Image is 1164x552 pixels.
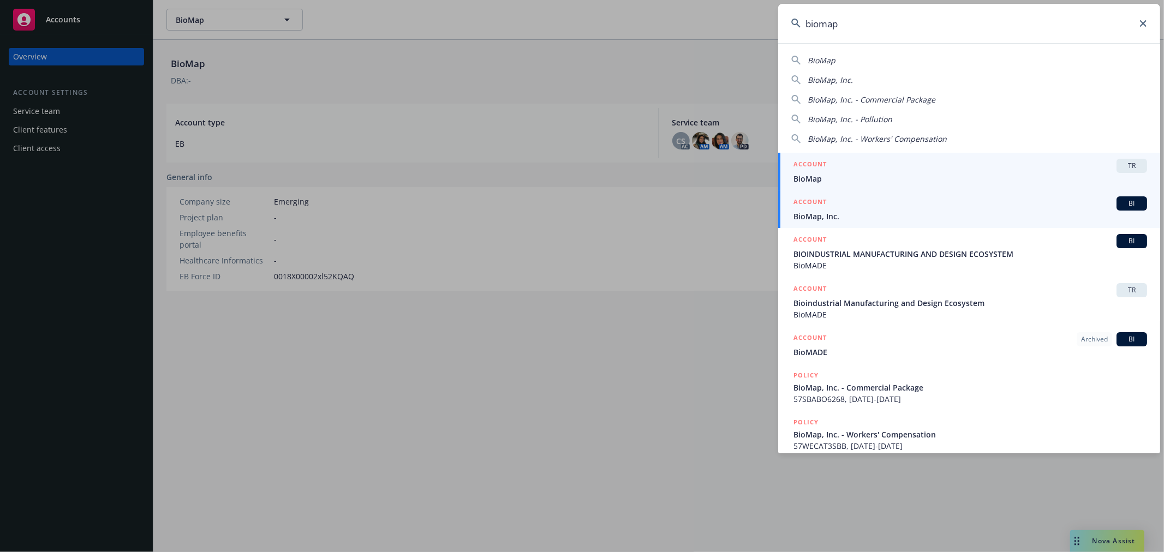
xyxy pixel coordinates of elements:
[793,370,819,381] h5: POLICY
[808,55,835,65] span: BioMap
[1121,199,1143,208] span: BI
[793,332,827,345] h5: ACCOUNT
[1121,334,1143,344] span: BI
[778,277,1160,326] a: ACCOUNTTRBioindustrial Manufacturing and Design EcosystemBioMADE
[793,346,1147,358] span: BioMADE
[793,196,827,209] h5: ACCOUNT
[793,393,1147,405] span: 57SBABO6268, [DATE]-[DATE]
[778,411,1160,458] a: POLICYBioMap, Inc. - Workers' Compensation57WECAT3SBB, [DATE]-[DATE]
[793,159,827,172] h5: ACCOUNT
[808,114,892,124] span: BioMap, Inc. - Pollution
[808,75,853,85] span: BioMap, Inc.
[778,326,1160,364] a: ACCOUNTArchivedBIBioMADE
[808,94,935,105] span: BioMap, Inc. - Commercial Package
[793,234,827,247] h5: ACCOUNT
[778,190,1160,228] a: ACCOUNTBIBioMap, Inc.
[778,364,1160,411] a: POLICYBioMap, Inc. - Commercial Package57SBABO6268, [DATE]-[DATE]
[1081,334,1108,344] span: Archived
[793,382,1147,393] span: BioMap, Inc. - Commercial Package
[778,153,1160,190] a: ACCOUNTTRBioMap
[793,429,1147,440] span: BioMap, Inc. - Workers' Compensation
[1121,285,1143,295] span: TR
[1121,161,1143,171] span: TR
[793,440,1147,452] span: 57WECAT3SBB, [DATE]-[DATE]
[793,211,1147,222] span: BioMap, Inc.
[793,248,1147,260] span: BIOINDUSTRIAL MANUFACTURING AND DESIGN ECOSYSTEM
[808,134,947,144] span: BioMap, Inc. - Workers' Compensation
[793,417,819,428] h5: POLICY
[1121,236,1143,246] span: BI
[793,283,827,296] h5: ACCOUNT
[793,260,1147,271] span: BioMADE
[793,297,1147,309] span: Bioindustrial Manufacturing and Design Ecosystem
[778,228,1160,277] a: ACCOUNTBIBIOINDUSTRIAL MANUFACTURING AND DESIGN ECOSYSTEMBioMADE
[778,4,1160,43] input: Search...
[793,309,1147,320] span: BioMADE
[793,173,1147,184] span: BioMap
